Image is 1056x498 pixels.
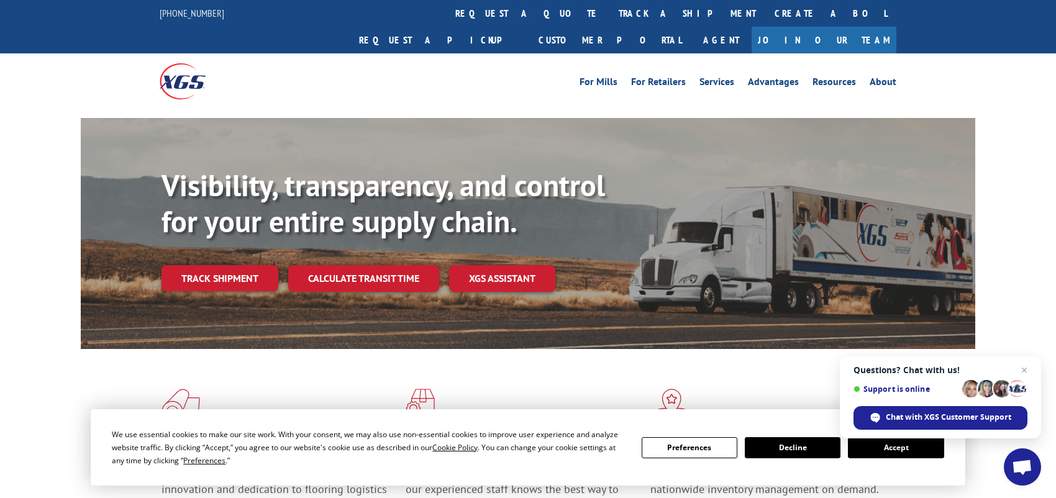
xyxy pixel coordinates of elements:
[449,265,555,292] a: XGS ASSISTANT
[350,27,529,53] a: Request a pickup
[886,412,1011,423] span: Chat with XGS Customer Support
[162,389,200,421] img: xgs-icon-total-supply-chain-intelligence-red
[580,77,617,91] a: For Mills
[853,406,1027,430] span: Chat with XGS Customer Support
[691,27,752,53] a: Agent
[853,384,958,394] span: Support is online
[853,365,1027,375] span: Questions? Chat with us!
[288,265,439,292] a: Calculate transit time
[748,77,799,91] a: Advantages
[848,437,944,458] button: Accept
[870,77,896,91] a: About
[406,389,435,421] img: xgs-icon-focused-on-flooring-red
[162,166,605,240] b: Visibility, transparency, and control for your entire supply chain.
[1004,448,1041,486] a: Open chat
[650,389,693,421] img: xgs-icon-flagship-distribution-model-red
[752,27,896,53] a: Join Our Team
[112,428,626,467] div: We use essential cookies to make our site work. With your consent, we may also use non-essential ...
[162,265,278,291] a: Track shipment
[699,77,734,91] a: Services
[432,442,478,453] span: Cookie Policy
[812,77,856,91] a: Resources
[631,77,686,91] a: For Retailers
[160,7,224,19] a: [PHONE_NUMBER]
[642,437,737,458] button: Preferences
[183,455,225,466] span: Preferences
[529,27,691,53] a: Customer Portal
[91,409,965,486] div: Cookie Consent Prompt
[745,437,840,458] button: Decline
